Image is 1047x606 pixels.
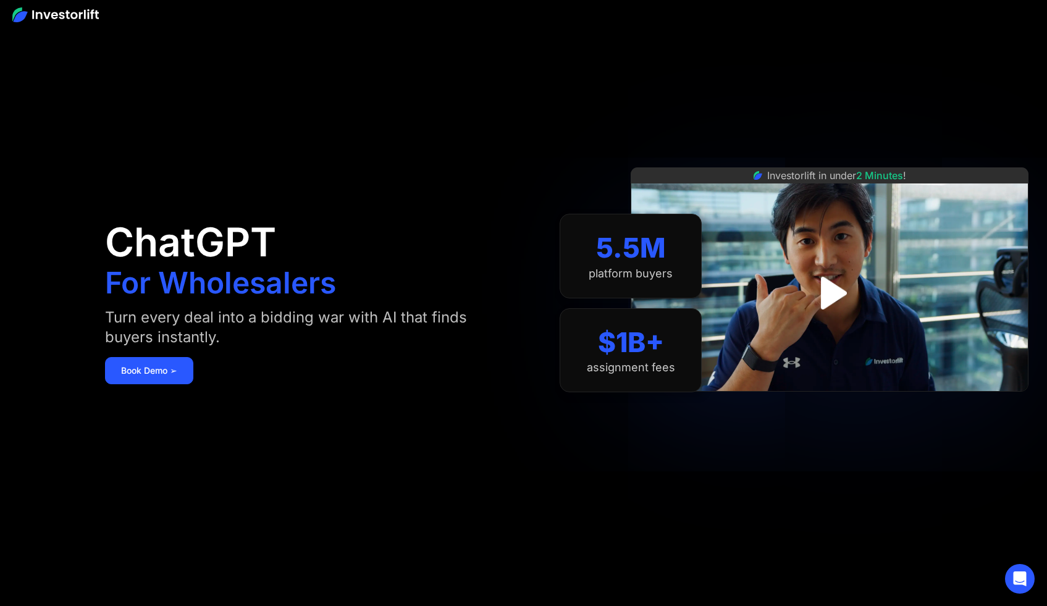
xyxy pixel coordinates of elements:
div: Investorlift in under ! [767,168,906,183]
div: Open Intercom Messenger [1005,564,1035,594]
div: assignment fees [587,361,675,374]
iframe: Customer reviews powered by Trustpilot [737,398,922,413]
div: platform buyers [589,267,673,280]
div: $1B+ [598,326,664,359]
span: 2 Minutes [856,169,903,182]
a: Book Demo ➢ [105,357,193,384]
h1: For Wholesalers [105,268,336,298]
div: Turn every deal into a bidding war with AI that finds buyers instantly. [105,308,492,347]
div: 5.5M [596,232,666,264]
a: open lightbox [802,266,857,321]
h1: ChatGPT [105,222,276,262]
